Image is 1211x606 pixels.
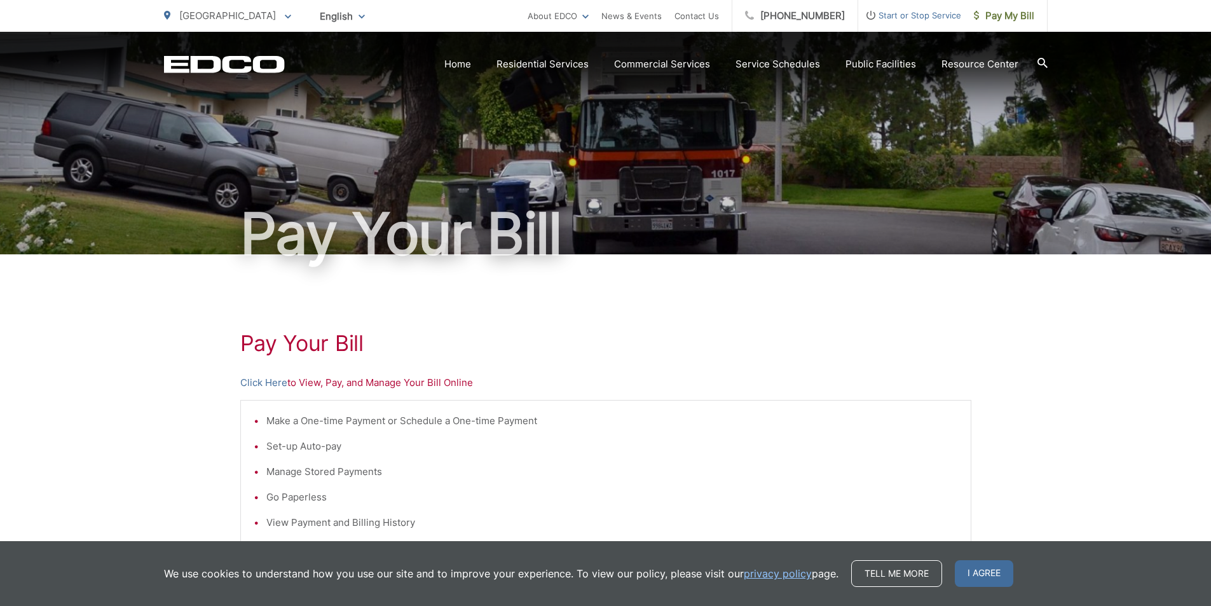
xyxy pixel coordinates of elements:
[614,57,710,72] a: Commercial Services
[674,8,719,24] a: Contact Us
[266,515,958,530] li: View Payment and Billing History
[444,57,471,72] a: Home
[266,413,958,429] li: Make a One-time Payment or Schedule a One-time Payment
[240,375,287,390] a: Click Here
[528,8,589,24] a: About EDCO
[601,8,662,24] a: News & Events
[179,10,276,22] span: [GEOGRAPHIC_DATA]
[744,566,812,581] a: privacy policy
[310,5,374,27] span: English
[496,57,589,72] a: Residential Services
[164,566,838,581] p: We use cookies to understand how you use our site and to improve your experience. To view our pol...
[845,57,916,72] a: Public Facilities
[240,331,971,356] h1: Pay Your Bill
[735,57,820,72] a: Service Schedules
[266,464,958,479] li: Manage Stored Payments
[974,8,1034,24] span: Pay My Bill
[955,560,1013,587] span: I agree
[851,560,942,587] a: Tell me more
[164,202,1048,266] h1: Pay Your Bill
[941,57,1018,72] a: Resource Center
[240,375,971,390] p: to View, Pay, and Manage Your Bill Online
[164,55,285,73] a: EDCD logo. Return to the homepage.
[266,490,958,505] li: Go Paperless
[266,439,958,454] li: Set-up Auto-pay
